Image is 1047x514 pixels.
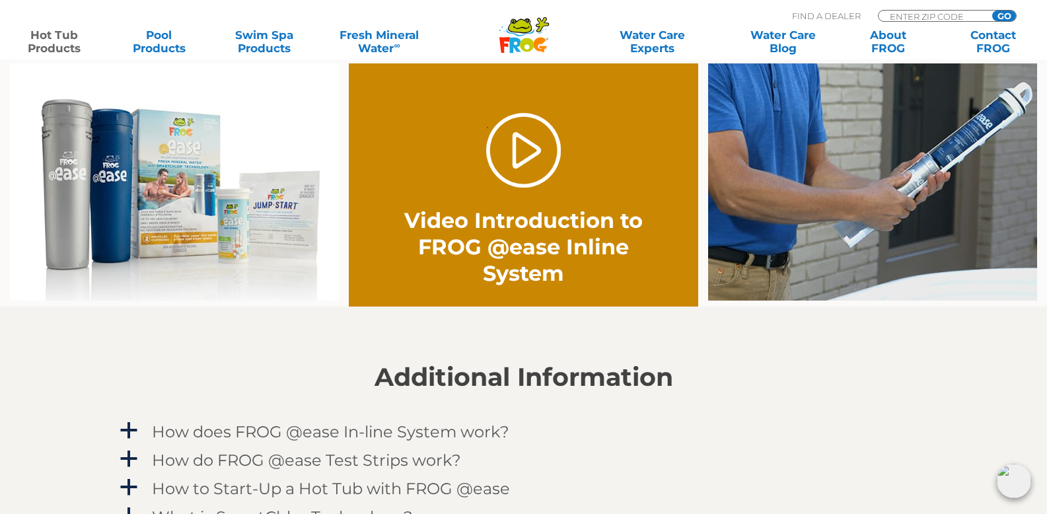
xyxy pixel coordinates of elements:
[708,63,1037,301] img: inline-holder
[586,28,719,55] a: Water CareExperts
[10,63,339,301] img: inline family
[328,28,431,55] a: Fresh MineralWater∞
[152,451,461,469] h4: How do FROG @ease Test Strips work?
[118,28,200,55] a: PoolProducts
[119,421,139,441] span: a
[992,11,1016,21] input: GO
[152,423,509,441] h4: How does FROG @ease In-line System work?
[888,11,978,22] input: Zip Code Form
[118,420,930,444] a: a How does FROG @ease In-line System work?
[119,478,139,497] span: a
[952,28,1034,55] a: ContactFROG
[394,40,400,50] sup: ∞
[119,449,139,469] span: a
[997,464,1031,498] img: openIcon
[118,363,930,392] h2: Additional Information
[152,480,510,497] h4: How to Start-Up a Hot Tub with FROG @ease
[847,28,929,55] a: AboutFROG
[118,448,930,472] a: a How do FROG @ease Test Strips work?
[118,476,930,501] a: a How to Start-Up a Hot Tub with FROG @ease
[13,28,95,55] a: Hot TubProducts
[486,113,561,188] a: Play Video
[742,28,824,55] a: Water CareBlog
[384,207,663,287] h2: Video Introduction to FROG @ease Inline System
[223,28,305,55] a: Swim SpaProducts
[792,10,861,22] p: Find A Dealer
